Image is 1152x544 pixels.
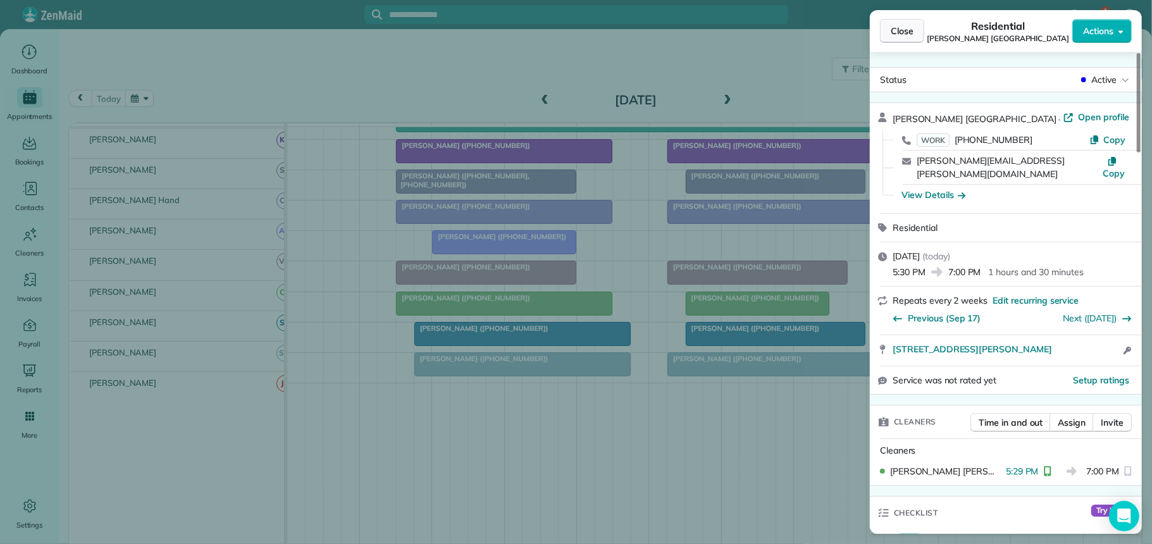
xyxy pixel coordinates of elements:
[927,34,1070,44] span: [PERSON_NAME] [GEOGRAPHIC_DATA]
[893,222,938,233] span: Residential
[1087,465,1120,478] span: 7:00 PM
[894,507,938,519] span: Checklist
[1006,465,1039,478] span: 5:29 PM
[979,416,1043,429] span: Time in and out
[1056,114,1063,124] span: ·
[880,19,924,43] button: Close
[1083,25,1113,37] span: Actions
[1058,416,1086,429] span: Assign
[917,133,1032,146] a: WORK[PHONE_NUMBER]
[1074,374,1130,386] button: Setup ratings
[893,266,926,278] span: 5:30 PM
[917,155,1065,180] a: [PERSON_NAME][EMAIL_ADDRESS][PERSON_NAME][DOMAIN_NAME]
[955,134,1032,145] span: [PHONE_NUMBER]
[972,18,1025,34] span: Residential
[891,25,914,37] span: Close
[1103,168,1125,179] span: Copy
[1079,111,1130,123] span: Open profile
[1109,501,1139,531] div: Open Intercom Messenger
[1102,154,1125,180] button: Copy
[970,413,1051,432] button: Time in and out
[922,250,950,262] span: ( today )
[1063,312,1117,324] a: Next ([DATE])
[893,343,1052,355] span: [STREET_ADDRESS][PERSON_NAME]
[988,266,1083,278] p: 1 hours and 30 minutes
[1101,416,1124,429] span: Invite
[893,295,988,306] span: Repeats every 2 weeks
[893,250,920,262] span: [DATE]
[993,294,1079,307] span: Edit recurring service
[893,312,981,325] button: Previous (Sep 17)
[1103,134,1125,145] span: Copy
[908,312,981,325] span: Previous (Sep 17)
[948,266,981,278] span: 7:00 PM
[1120,343,1134,358] button: Open access information
[880,445,916,456] span: Cleaners
[1091,505,1132,517] span: Try Now
[893,374,996,387] span: Service was not rated yet
[901,189,965,201] button: View Details
[1093,413,1132,432] button: Invite
[893,343,1120,355] a: [STREET_ADDRESS][PERSON_NAME]
[1089,133,1125,146] button: Copy
[1063,312,1132,325] button: Next ([DATE])
[1050,413,1094,432] button: Assign
[894,416,936,428] span: Cleaners
[1074,374,1130,386] span: Setup ratings
[917,133,950,147] span: WORK
[890,465,1001,478] span: [PERSON_NAME] [PERSON_NAME]
[893,113,1056,125] span: [PERSON_NAME] [GEOGRAPHIC_DATA]
[880,74,907,85] span: Status
[1063,111,1130,123] a: Open profile
[1091,73,1117,86] span: Active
